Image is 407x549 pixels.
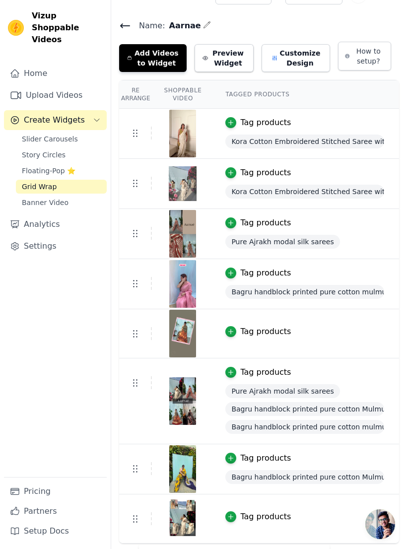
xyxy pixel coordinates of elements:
[4,521,107,541] a: Setup Docs
[203,19,211,32] div: Edit Name
[225,235,339,249] span: Pure Ajrakh modal silk sarees
[225,470,384,484] span: Bagru handblock printed pure cotton Mulmul Saree with blouse piece
[262,44,330,72] button: Customize Design
[225,402,384,416] span: Bagru handblock printed pure cotton Mulmul Saree with blouse piece
[22,182,57,192] span: Grid Wrap
[240,326,291,338] div: Tag products
[169,260,197,308] img: vizup-images-3532.jpg
[16,180,107,194] a: Grid Wrap
[225,267,291,279] button: Tag products
[338,54,391,63] a: How to setup?
[4,501,107,521] a: Partners
[22,134,78,144] span: Slider Carousels
[240,117,291,129] div: Tag products
[225,420,384,434] span: Bagru handblock printed pure cotton mulmul sarees with blouse piece.
[225,384,339,398] span: Pure Ajrakh modal silk sarees
[169,160,197,207] img: vizup-images-2261.jpg
[225,285,384,299] span: Bagru handblock printed pure cotton mulmul sarees with blouse piece.
[16,196,107,209] a: Banner Video
[24,114,85,126] span: Create Widgets
[119,44,187,72] button: Add Videos to Widget
[240,366,291,378] div: Tag products
[22,166,75,176] span: Floating-Pop ⭐
[131,20,165,32] span: Name:
[225,135,384,148] span: Kora Cotton Embroidered Stitched Saree with Unstitched Blouse
[32,10,103,46] span: Vizup Shoppable Videos
[240,167,291,179] div: Tag products
[4,236,107,256] a: Settings
[338,42,391,70] button: How to setup?
[169,310,197,357] img: vizup-images-dc0c.jpg
[169,445,197,493] img: vizup-images-d5f1.jpg
[240,267,291,279] div: Tag products
[213,80,396,109] th: Tagged Products
[4,85,107,105] a: Upload Videos
[22,150,66,160] span: Story Circles
[169,110,197,157] img: tn-a740f72e32704435ab1a3b2af930a4ce.png
[119,80,152,109] th: Re Arrange
[225,366,291,378] button: Tag products
[225,511,291,523] button: Tag products
[169,377,197,425] img: vizup-images-f21a.jpg
[225,185,384,199] span: Kora Cotton Embroidered Stitched Saree with Unstitched Blouse
[4,214,107,234] a: Analytics
[16,148,107,162] a: Story Circles
[240,452,291,464] div: Tag products
[16,132,107,146] a: Slider Carousels
[22,198,68,207] span: Banner Video
[4,481,107,501] a: Pricing
[225,217,291,229] button: Tag products
[169,210,197,258] img: vizup-images-189e.jpg
[8,20,24,36] img: Vizup
[240,511,291,523] div: Tag products
[240,217,291,229] div: Tag products
[195,44,254,72] button: Preview Widget
[225,326,291,338] button: Tag products
[16,164,107,178] a: Floating-Pop ⭐
[225,167,291,179] button: Tag products
[225,117,291,129] button: Tag products
[225,452,291,464] button: Tag products
[169,495,197,543] img: vizup-images-fa08.jpg
[4,64,107,83] a: Home
[165,20,201,32] span: Aarnae
[4,110,107,130] button: Create Widgets
[152,80,213,109] th: Shoppable Video
[365,509,395,539] div: Open chat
